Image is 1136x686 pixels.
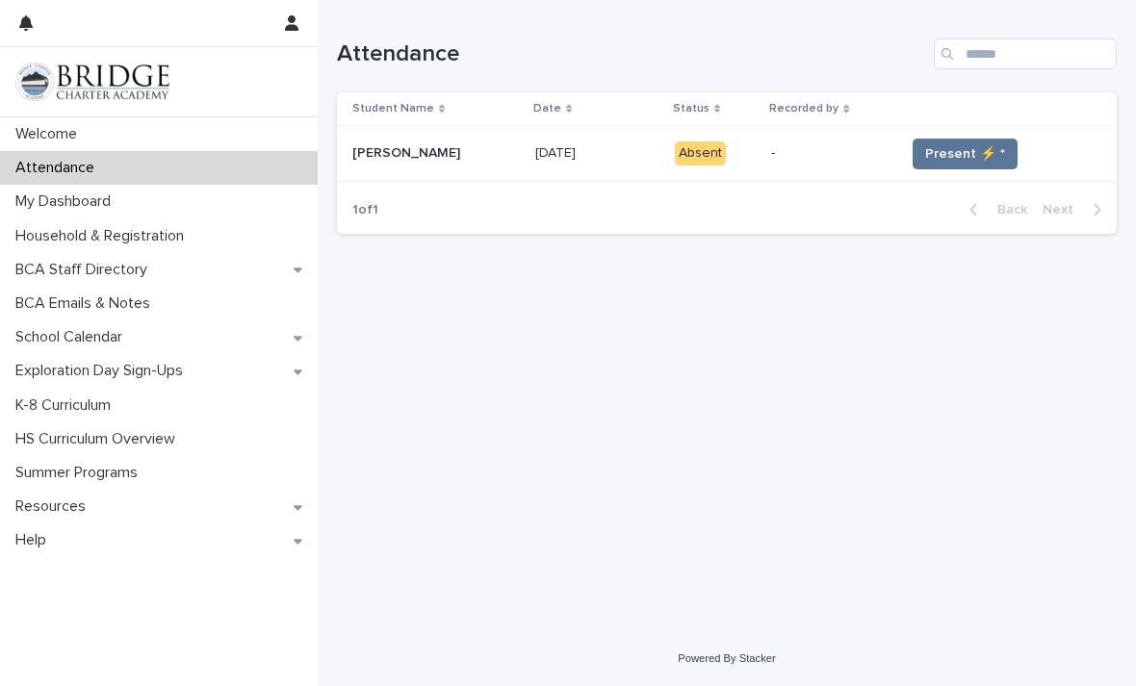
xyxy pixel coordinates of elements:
[8,125,92,143] p: Welcome
[535,141,580,162] p: [DATE]
[769,98,839,119] p: Recorded by
[8,531,62,549] p: Help
[15,63,169,101] img: V1C1m3IdTEidaUdm9Hs0
[8,294,166,313] p: BCA Emails & Notes
[8,396,126,415] p: K-8 Curriculum
[8,328,138,346] p: School Calendar
[337,40,926,68] h1: Attendance
[678,652,775,664] a: Powered By Stacker
[337,126,1117,182] tr: [PERSON_NAME][PERSON_NAME] [DATE][DATE] Absent-Present ⚡ *
[8,227,199,245] p: Household & Registration
[352,141,464,162] p: [PERSON_NAME]
[1043,203,1085,216] span: Next
[8,497,101,516] p: Resources
[954,201,1035,218] button: Back
[8,159,110,177] p: Attendance
[8,430,191,448] p: HS Curriculum Overview
[8,261,163,279] p: BCA Staff Directory
[673,98,710,119] p: Status
[771,145,889,162] p: -
[8,464,153,482] p: Summer Programs
[8,362,198,380] p: Exploration Day Sign-Ups
[913,139,1018,169] button: Present ⚡ *
[675,141,726,165] div: Absent
[986,203,1027,216] span: Back
[8,192,126,211] p: My Dashboard
[352,98,434,119] p: Student Name
[533,98,561,119] p: Date
[337,187,394,234] p: 1 of 1
[1035,201,1117,218] button: Next
[934,38,1117,69] input: Search
[925,144,1005,164] span: Present ⚡ *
